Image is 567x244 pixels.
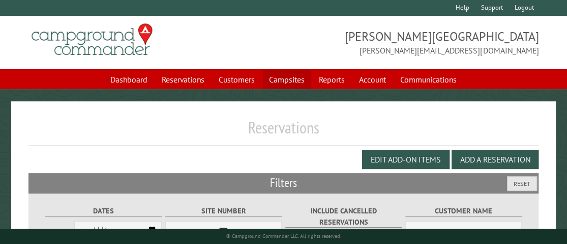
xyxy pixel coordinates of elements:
button: Add a Reservation [452,150,539,169]
a: Reports [313,70,351,89]
a: Customers [213,70,261,89]
button: Edit Add-on Items [362,150,450,169]
img: tab_keywords_by_traffic_grey.svg [101,59,109,67]
a: Account [353,70,392,89]
img: tab_domain_overview_orange.svg [27,59,36,67]
a: Dashboard [104,70,154,89]
label: From: [45,227,74,237]
a: Campsites [263,70,311,89]
span: [PERSON_NAME][GEOGRAPHIC_DATA] [PERSON_NAME][EMAIL_ADDRESS][DOMAIN_NAME] [284,28,539,57]
div: v 4.0.25 [28,16,50,24]
div: Domain: [DOMAIN_NAME] [26,26,112,35]
div: Domain Overview [39,60,91,67]
a: Communications [394,70,463,89]
h2: Filters [28,173,539,193]
label: Site Number [165,205,282,217]
img: logo_orange.svg [16,16,24,24]
a: Reservations [156,70,211,89]
img: website_grey.svg [16,26,24,35]
label: Customer Name [405,205,522,217]
label: Dates [45,205,162,217]
small: © Campground Commander LLC. All rights reserved. [226,233,341,239]
label: Include Cancelled Reservations [285,205,402,228]
div: Keywords by Traffic [112,60,171,67]
img: Campground Commander [28,20,156,60]
h1: Reservations [28,118,539,146]
button: Reset [507,176,537,191]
